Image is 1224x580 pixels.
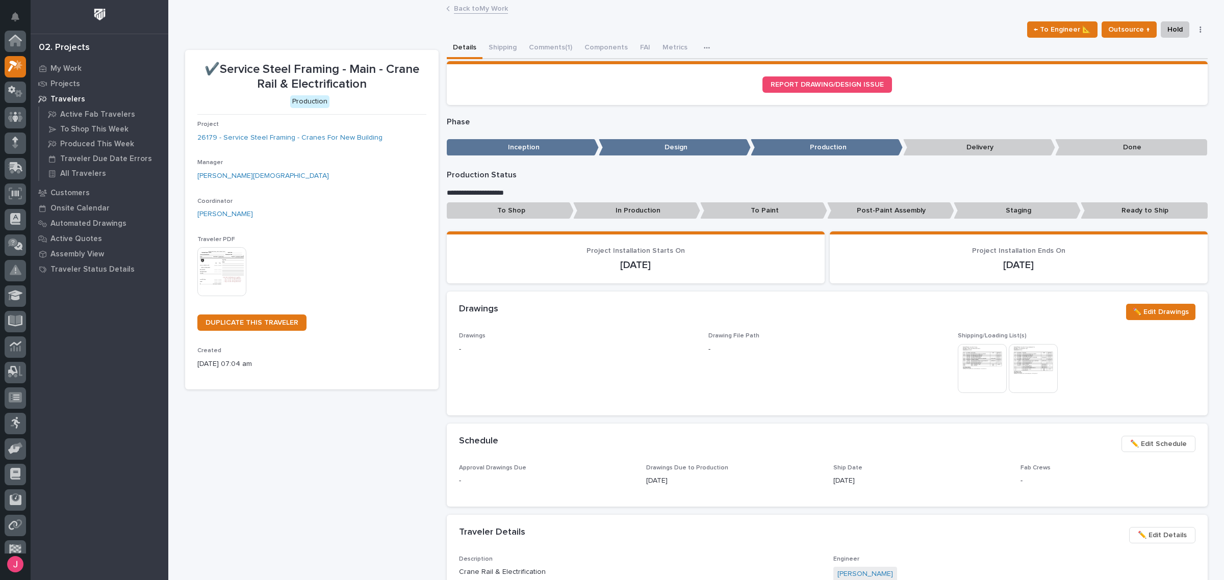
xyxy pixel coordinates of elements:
[39,166,168,180] a: All Travelers
[1167,23,1183,36] span: Hold
[1055,139,1207,156] p: Done
[447,117,1208,127] p: Phase
[31,61,168,76] a: My Work
[290,95,329,108] div: Production
[1121,436,1195,452] button: ✏️ Edit Schedule
[708,333,759,339] span: Drawing File Path
[31,200,168,216] a: Onsite Calendar
[454,2,508,14] a: Back toMy Work
[60,154,152,164] p: Traveler Due Date Errors
[751,139,903,156] p: Production
[833,476,1008,486] p: [DATE]
[459,333,486,339] span: Drawings
[60,110,135,119] p: Active Fab Travelers
[827,202,954,219] p: Post-Paint Assembly
[50,80,80,89] p: Projects
[197,314,307,331] a: DUPLICATE THIS TRAVELER
[1021,476,1195,486] p: -
[50,219,126,228] p: Automated Drawings
[197,236,235,243] span: Traveler PDF
[459,344,696,355] p: -
[197,171,329,181] a: [PERSON_NAME][DEMOGRAPHIC_DATA]
[50,265,135,274] p: Traveler Status Details
[1138,529,1187,541] span: ✏️ Edit Details
[39,137,168,151] a: Produced This Week
[197,160,223,166] span: Manager
[197,359,426,370] p: [DATE] 07:04 am
[31,91,168,107] a: Travelers
[842,259,1195,271] p: [DATE]
[1034,23,1091,36] span: ← To Engineer 📐
[1130,438,1187,450] span: ✏️ Edit Schedule
[197,209,253,220] a: [PERSON_NAME]
[197,62,426,92] p: ✔️Service Steel Framing - Main - Crane Rail & Electrification
[1161,21,1189,38] button: Hold
[482,38,523,59] button: Shipping
[1081,202,1208,219] p: Ready to Ship
[459,476,634,486] p: -
[586,247,685,254] span: Project Installation Starts On
[50,234,102,244] p: Active Quotes
[50,64,82,73] p: My Work
[708,344,710,355] p: -
[1102,21,1157,38] button: Outsource ↑
[39,42,90,54] div: 02. Projects
[197,198,233,204] span: Coordinator
[459,304,498,315] h2: Drawings
[958,333,1027,339] span: Shipping/Loading List(s)
[31,76,168,91] a: Projects
[972,247,1065,254] span: Project Installation Ends On
[459,527,525,538] h2: Traveler Details
[447,139,599,156] p: Inception
[459,259,812,271] p: [DATE]
[1129,527,1195,543] button: ✏️ Edit Details
[459,436,498,447] h2: Schedule
[197,121,219,127] span: Project
[833,556,859,562] span: Engineer
[954,202,1081,219] p: Staging
[197,133,382,143] a: 26179 - Service Steel Framing - Cranes For New Building
[634,38,656,59] button: FAI
[447,38,482,59] button: Details
[447,202,574,219] p: To Shop
[206,319,298,326] span: DUPLICATE THIS TRAVELER
[31,216,168,231] a: Automated Drawings
[837,569,893,579] a: [PERSON_NAME]
[31,231,168,246] a: Active Quotes
[762,76,892,93] a: REPORT DRAWING/DESIGN ISSUE
[5,553,26,575] button: users-avatar
[31,261,168,277] a: Traveler Status Details
[523,38,578,59] button: Comments (1)
[578,38,634,59] button: Components
[573,202,700,219] p: In Production
[459,465,526,471] span: Approval Drawings Due
[90,5,109,24] img: Workspace Logo
[60,140,134,149] p: Produced This Week
[459,567,821,577] p: Crane Rail & Electrification
[60,169,106,178] p: All Travelers
[1126,304,1195,320] button: ✏️ Edit Drawings
[1021,465,1051,471] span: Fab Crews
[599,139,751,156] p: Design
[197,348,221,354] span: Created
[50,250,104,259] p: Assembly View
[1108,23,1150,36] span: Outsource ↑
[656,38,694,59] button: Metrics
[39,107,168,121] a: Active Fab Travelers
[459,556,493,562] span: Description
[903,139,1055,156] p: Delivery
[50,95,85,104] p: Travelers
[60,125,129,134] p: To Shop This Week
[700,202,827,219] p: To Paint
[646,476,821,486] p: [DATE]
[31,185,168,200] a: Customers
[39,122,168,136] a: To Shop This Week
[13,12,26,29] div: Notifications
[39,151,168,166] a: Traveler Due Date Errors
[5,6,26,28] button: Notifications
[1133,306,1189,318] span: ✏️ Edit Drawings
[447,170,1208,180] p: Production Status
[50,204,110,213] p: Onsite Calendar
[646,465,728,471] span: Drawings Due to Production
[31,246,168,261] a: Assembly View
